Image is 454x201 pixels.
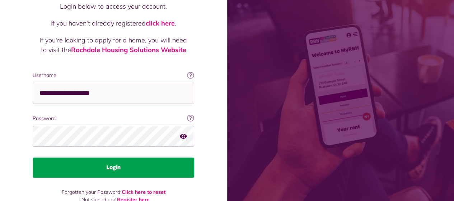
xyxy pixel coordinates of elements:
[146,19,175,27] a: click here
[71,46,186,54] a: Rochdale Housing Solutions Website
[40,1,187,11] p: Login below to access your account.
[40,18,187,28] p: If you haven't already registered .
[122,189,165,195] a: Click here to reset
[33,157,194,178] button: Login
[33,115,194,122] label: Password
[40,35,187,55] p: If you're looking to apply for a home, you will need to visit the
[33,72,194,79] label: Username
[62,189,120,195] span: Forgotten your Password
